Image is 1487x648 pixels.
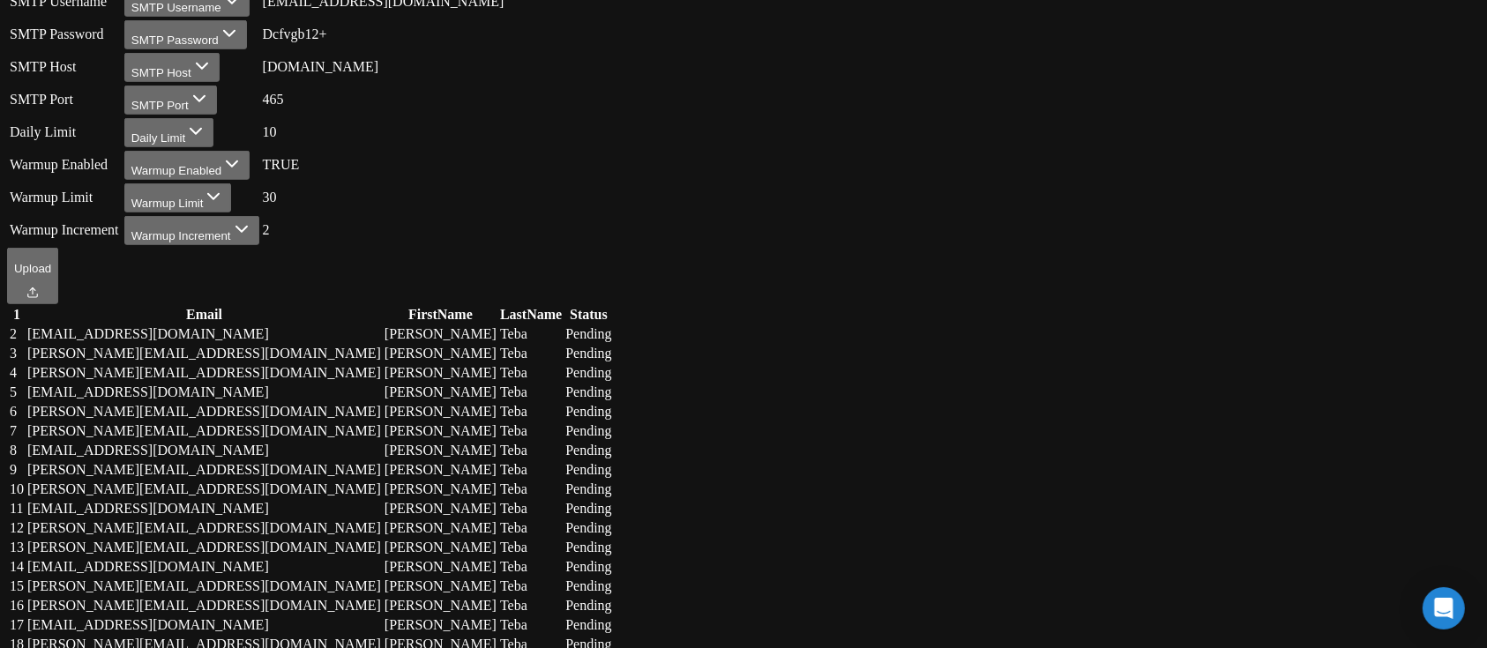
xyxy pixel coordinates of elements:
[565,365,611,381] div: Pending
[9,85,122,115] td: SMTP Port
[499,616,563,634] td: Teba
[26,325,382,343] td: [EMAIL_ADDRESS][DOMAIN_NAME]
[384,345,497,362] td: [PERSON_NAME]
[499,442,563,459] td: Teba
[9,480,25,498] td: 10
[499,364,563,382] td: Teba
[499,558,563,576] td: Teba
[9,461,25,479] td: 9
[565,443,611,458] div: Pending
[565,326,611,342] div: Pending
[14,262,51,275] p: Upload
[499,384,563,401] td: Teba
[26,519,382,537] td: [PERSON_NAME][EMAIL_ADDRESS][DOMAIN_NAME]
[124,216,259,245] button: Warmup Increment
[9,19,122,50] td: SMTP Password
[9,384,25,401] td: 5
[124,86,217,115] button: SMTP Port
[26,597,382,614] td: [PERSON_NAME][EMAIL_ADDRESS][DOMAIN_NAME]
[26,480,382,498] td: [PERSON_NAME][EMAIL_ADDRESS][DOMAIN_NAME]
[499,422,563,440] td: Teba
[9,403,25,421] td: 6
[26,403,382,421] td: [PERSON_NAME][EMAIL_ADDRESS][DOMAIN_NAME]
[26,500,382,518] td: [EMAIL_ADDRESS][DOMAIN_NAME]
[26,422,382,440] td: [PERSON_NAME][EMAIL_ADDRESS][DOMAIN_NAME]
[9,519,25,537] td: 12
[9,52,122,83] td: SMTP Host
[499,306,563,324] th: LastName
[565,462,611,478] div: Pending
[9,345,25,362] td: 3
[9,325,25,343] td: 2
[9,597,25,614] td: 16
[26,364,382,382] td: [PERSON_NAME][EMAIL_ADDRESS][DOMAIN_NAME]
[565,384,611,400] div: Pending
[9,442,25,459] td: 8
[565,540,611,555] div: Pending
[263,222,504,238] div: 2
[124,20,247,49] button: SMTP Password
[565,423,611,439] div: Pending
[9,500,25,518] td: 11
[263,59,504,75] div: [DOMAIN_NAME]
[499,500,563,518] td: Teba
[499,345,563,362] td: Teba
[9,306,25,324] th: 1
[384,558,497,576] td: [PERSON_NAME]
[9,539,25,556] td: 13
[26,306,382,324] th: Email
[263,124,504,140] div: 10
[9,616,25,634] td: 17
[124,118,213,147] button: Daily Limit
[9,577,25,595] td: 15
[263,157,504,173] div: TRUE
[499,325,563,343] td: Teba
[499,539,563,556] td: Teba
[9,182,122,213] td: Warmup Limit
[384,306,497,324] th: FirstName
[565,520,611,536] div: Pending
[565,346,611,361] div: Pending
[26,539,382,556] td: [PERSON_NAME][EMAIL_ADDRESS][DOMAIN_NAME]
[263,92,504,108] div: 465
[26,442,382,459] td: [EMAIL_ADDRESS][DOMAIN_NAME]
[124,151,250,180] button: Warmup Enabled
[499,461,563,479] td: Teba
[384,403,497,421] td: [PERSON_NAME]
[26,577,382,595] td: [PERSON_NAME][EMAIL_ADDRESS][DOMAIN_NAME]
[499,403,563,421] td: Teba
[124,53,220,82] button: SMTP Host
[565,578,611,594] div: Pending
[9,422,25,440] td: 7
[1423,587,1465,629] div: Open Intercom Messenger
[26,345,382,362] td: [PERSON_NAME][EMAIL_ADDRESS][DOMAIN_NAME]
[9,558,25,576] td: 14
[499,480,563,498] td: Teba
[7,248,58,304] button: Upload
[26,384,382,401] td: [EMAIL_ADDRESS][DOMAIN_NAME]
[384,519,497,537] td: [PERSON_NAME]
[384,616,497,634] td: [PERSON_NAME]
[384,500,497,518] td: [PERSON_NAME]
[384,480,497,498] td: [PERSON_NAME]
[565,598,611,614] div: Pending
[565,501,611,517] div: Pending
[9,117,122,148] td: Daily Limit
[565,481,611,497] div: Pending
[384,325,497,343] td: [PERSON_NAME]
[384,422,497,440] td: [PERSON_NAME]
[384,539,497,556] td: [PERSON_NAME]
[564,306,612,324] th: Status
[9,215,122,246] td: Warmup Increment
[384,364,497,382] td: [PERSON_NAME]
[565,559,611,575] div: Pending
[384,384,497,401] td: [PERSON_NAME]
[565,404,611,420] div: Pending
[26,558,382,576] td: [EMAIL_ADDRESS][DOMAIN_NAME]
[9,150,122,181] td: Warmup Enabled
[9,364,25,382] td: 4
[263,26,504,42] div: Dcfvgb12+
[263,190,504,205] div: 30
[384,577,497,595] td: [PERSON_NAME]
[499,577,563,595] td: Teba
